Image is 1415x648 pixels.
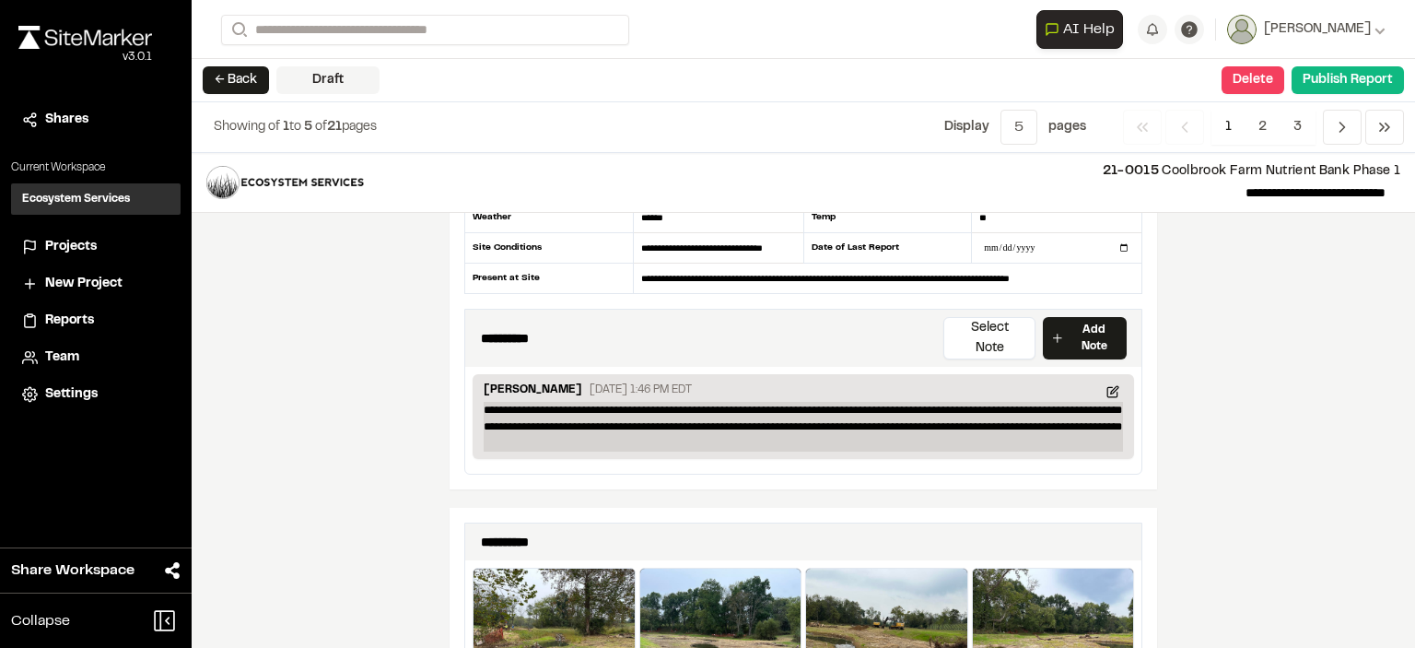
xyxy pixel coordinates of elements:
p: to of pages [214,117,377,137]
div: Draft [276,66,380,94]
span: Team [45,348,79,368]
div: Date of Last Report [803,233,973,264]
span: 1 [1211,110,1245,145]
button: Search [221,15,254,45]
a: Reports [22,311,170,331]
img: User [1227,15,1257,44]
span: 5 [304,122,312,133]
p: Add Note [1069,322,1119,355]
div: Present at Site [464,264,634,293]
p: [DATE] 1:46 PM EDT [590,382,692,398]
h3: Ecosystem Services [22,191,130,207]
button: 5 [1000,110,1037,145]
p: Current Workspace [11,159,181,176]
span: 3 [1280,110,1316,145]
span: Projects [45,237,97,257]
span: 21-0015 [1103,166,1159,177]
span: [PERSON_NAME] [1264,19,1371,40]
a: Shares [22,110,170,130]
a: Settings [22,384,170,405]
button: Delete [1222,66,1284,94]
button: [PERSON_NAME] [1227,15,1386,44]
a: Projects [22,237,170,257]
span: 21 [327,122,342,133]
span: 2 [1245,110,1281,145]
span: Reports [45,311,94,331]
p: [PERSON_NAME] [484,382,582,402]
div: Oh geez...please don't... [18,49,152,65]
button: ← Back [203,66,269,94]
a: New Project [22,274,170,294]
button: Publish Report [1292,66,1404,94]
div: Open AI Assistant [1036,10,1130,49]
p: page s [1048,117,1086,137]
span: 1 [283,122,289,133]
img: file [206,166,366,199]
p: Display [944,117,989,137]
nav: Navigation [1123,110,1404,145]
p: Coolbrook Farm Nutrient Bank Phase 1 [380,161,1400,182]
span: AI Help [1063,18,1115,41]
button: Open AI Assistant [1036,10,1123,49]
span: Shares [45,110,88,130]
img: rebrand.png [18,26,152,49]
span: Showing of [214,122,283,133]
span: New Project [45,274,123,294]
span: Collapse [11,610,70,632]
a: Team [22,348,170,368]
div: Weather [464,203,634,233]
button: Select Note [943,317,1036,359]
span: Settings [45,384,98,405]
div: Site Conditions [464,233,634,264]
span: Share Workspace [11,560,134,582]
div: Temp [803,203,973,233]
